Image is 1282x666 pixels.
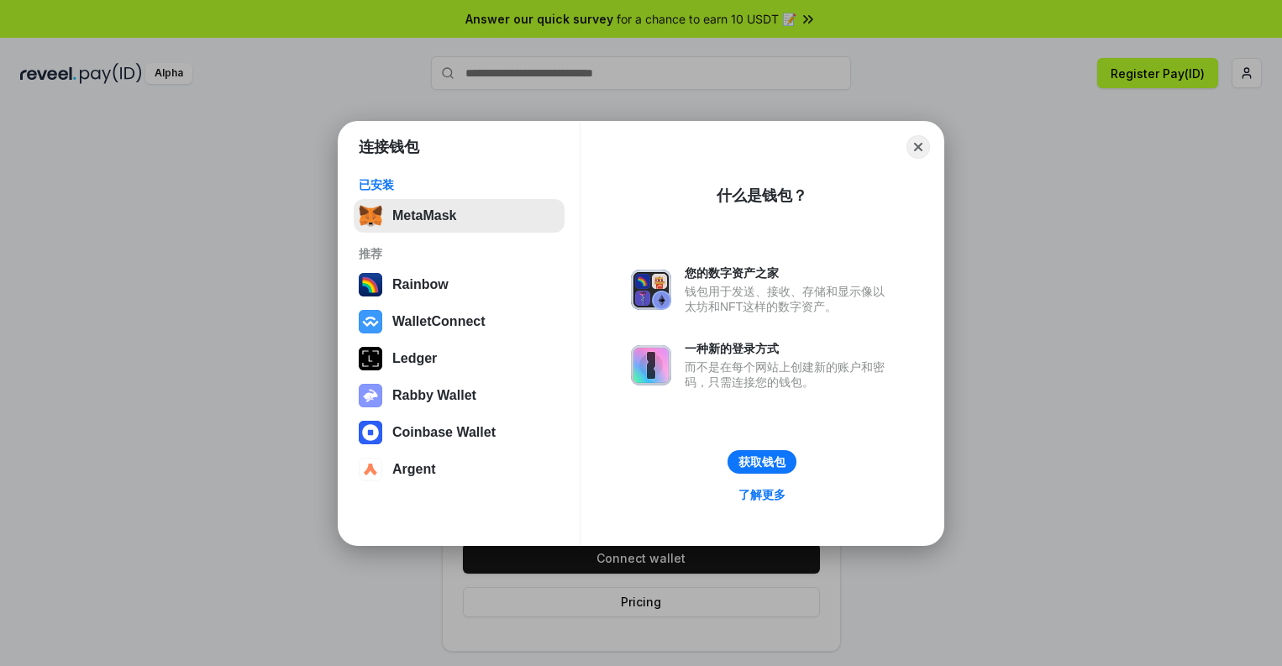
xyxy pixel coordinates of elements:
button: Rainbow [354,268,565,302]
a: 了解更多 [728,484,796,506]
img: svg+xml,%3Csvg%20fill%3D%22none%22%20height%3D%2233%22%20viewBox%3D%220%200%2035%2033%22%20width%... [359,204,382,228]
div: WalletConnect [392,314,486,329]
img: svg+xml,%3Csvg%20width%3D%2228%22%20height%3D%2228%22%20viewBox%3D%220%200%2028%2028%22%20fill%3D... [359,310,382,333]
button: WalletConnect [354,305,565,338]
div: 已安装 [359,177,560,192]
img: svg+xml,%3Csvg%20xmlns%3D%22http%3A%2F%2Fwww.w3.org%2F2000%2Fsvg%22%20width%3D%2228%22%20height%3... [359,347,382,370]
div: 钱包用于发送、接收、存储和显示像以太坊和NFT这样的数字资产。 [685,284,893,314]
div: 您的数字资产之家 [685,265,893,281]
div: 而不是在每个网站上创建新的账户和密码，只需连接您的钱包。 [685,359,893,390]
img: svg+xml,%3Csvg%20xmlns%3D%22http%3A%2F%2Fwww.w3.org%2F2000%2Fsvg%22%20fill%3D%22none%22%20viewBox... [631,270,671,310]
div: Coinbase Wallet [392,425,496,440]
div: Rabby Wallet [392,388,476,403]
button: Ledger [354,342,565,375]
button: 获取钱包 [728,450,796,474]
div: Argent [392,462,436,477]
img: svg+xml,%3Csvg%20width%3D%2228%22%20height%3D%2228%22%20viewBox%3D%220%200%2028%2028%22%20fill%3D... [359,421,382,444]
div: 获取钱包 [738,454,785,469]
button: Rabby Wallet [354,379,565,412]
button: Coinbase Wallet [354,416,565,449]
div: 了解更多 [738,487,785,502]
img: svg+xml,%3Csvg%20xmlns%3D%22http%3A%2F%2Fwww.w3.org%2F2000%2Fsvg%22%20fill%3D%22none%22%20viewBox... [359,384,382,407]
div: 什么是钱包？ [717,186,807,206]
button: MetaMask [354,199,565,233]
img: svg+xml,%3Csvg%20xmlns%3D%22http%3A%2F%2Fwww.w3.org%2F2000%2Fsvg%22%20fill%3D%22none%22%20viewBox... [631,345,671,385]
img: svg+xml,%3Csvg%20width%3D%22120%22%20height%3D%22120%22%20viewBox%3D%220%200%20120%20120%22%20fil... [359,273,382,296]
img: svg+xml,%3Csvg%20width%3D%2228%22%20height%3D%2228%22%20viewBox%3D%220%200%2028%2028%22%20fill%3D... [359,458,382,481]
button: Argent [354,453,565,486]
h1: 连接钱包 [359,137,419,157]
div: Rainbow [392,277,449,292]
div: MetaMask [392,208,456,223]
div: 推荐 [359,246,560,261]
div: Ledger [392,351,437,366]
div: 一种新的登录方式 [685,341,893,356]
button: Close [906,135,930,159]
